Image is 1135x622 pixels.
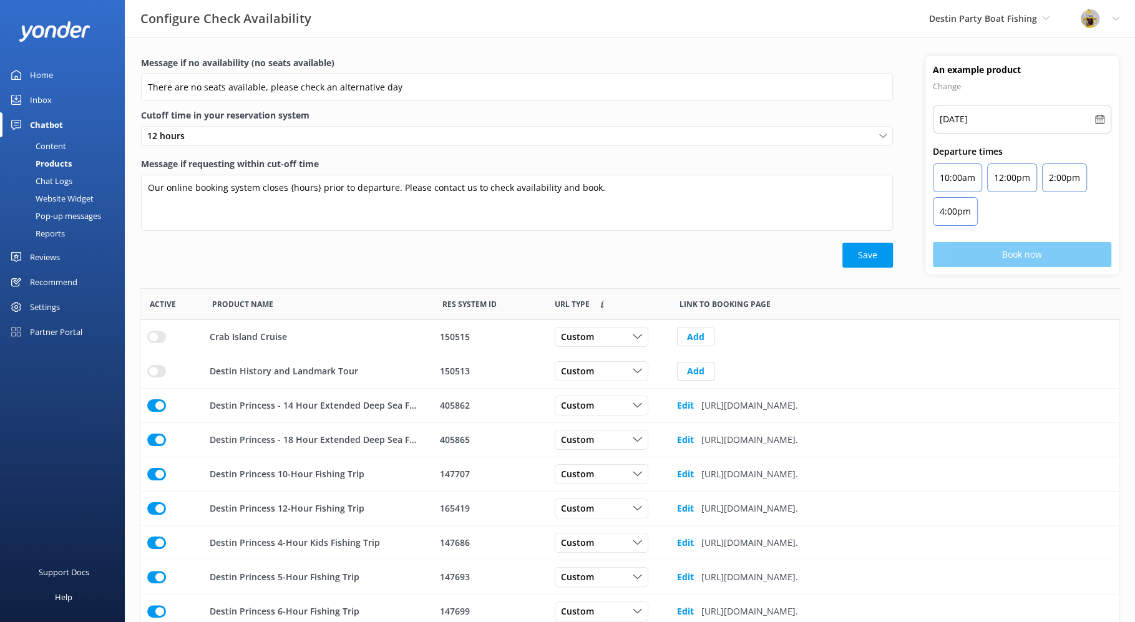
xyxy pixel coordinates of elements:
div: Settings [30,294,60,319]
a: Products [7,155,125,172]
div: Website Widget [7,190,94,207]
span: Link to booking page [555,298,590,310]
p: [URL][DOMAIN_NAME]. [701,605,798,618]
span: Custom [561,570,602,584]
a: Chat Logs [7,172,125,190]
div: Home [30,62,53,87]
span: Active [150,298,176,310]
p: [URL][DOMAIN_NAME]. [701,536,798,550]
b: Edit [677,434,694,446]
div: 147686 [440,536,538,550]
span: Custom [561,330,602,344]
div: Inbox [30,87,52,112]
div: row [140,492,1120,526]
div: 405862 [440,399,538,412]
div: Reports [7,225,65,242]
p: Destin Princess - 18 Hour Extended Deep Sea Fishing Trip - Ages [DEMOGRAPHIC_DATA] & Up [210,433,419,447]
span: Link to booking page [680,298,771,310]
div: 165419 [440,502,538,515]
button: Add [677,362,714,381]
button: Edit [677,393,694,418]
p: Destin Princess 10-Hour Fishing Trip [210,467,364,481]
label: Message if no availability (no seats available) [141,56,893,70]
p: Destin History and Landmark Tour [210,364,358,378]
span: Custom [561,536,602,550]
h3: Configure Check Availability [140,9,311,29]
div: Help [55,585,72,610]
span: Custom [561,399,602,412]
span: Custom [561,502,602,515]
div: Reviews [30,245,60,270]
button: Add [677,328,714,346]
div: row [140,354,1120,389]
div: Content [7,137,66,155]
a: Pop-up messages [7,207,125,225]
button: Edit [677,530,694,555]
div: 147699 [440,605,538,618]
b: Edit [677,502,694,515]
div: 150515 [440,330,538,344]
span: Custom [561,364,602,378]
p: Destin Princess 6-Hour Fishing Trip [210,605,359,618]
a: Website Widget [7,190,125,207]
span: Product Name [212,298,273,310]
input: Enter a message [141,73,893,101]
button: Edit [677,462,694,487]
p: [URL][DOMAIN_NAME]. [701,399,798,412]
div: Partner Portal [30,319,82,344]
p: [URL][DOMAIN_NAME]. [701,502,798,515]
a: Content [7,137,125,155]
span: 12 hours [147,129,192,143]
img: yonder-white-logo.png [19,21,90,42]
span: Destin Party Boat Fishing [929,12,1037,24]
div: 147707 [440,467,538,481]
p: 4:00pm [940,204,971,219]
h4: An example product [933,64,1111,76]
span: Custom [561,433,602,447]
p: [URL][DOMAIN_NAME]. [701,570,798,584]
div: row [140,457,1120,492]
a: Reports [7,225,125,242]
button: Edit [677,427,694,452]
span: Custom [561,467,602,481]
p: 2:00pm [1049,170,1080,185]
p: Change [933,79,1111,94]
button: Edit [677,565,694,590]
button: Edit [677,496,694,521]
div: Chat Logs [7,172,72,190]
p: Crab Island Cruise [210,330,287,344]
div: 150513 [440,364,538,378]
div: row [140,526,1120,560]
b: Edit [677,399,694,412]
p: [URL][DOMAIN_NAME]. [701,433,798,447]
div: Pop-up messages [7,207,101,225]
b: Edit [677,468,694,480]
button: Save [842,243,893,268]
div: Chatbot [30,112,63,137]
div: 405865 [440,433,538,447]
div: 147693 [440,570,538,584]
p: 12:00pm [994,170,1030,185]
p: Destin Princess 5-Hour Fishing Trip [210,570,359,584]
p: [DATE] [940,112,968,127]
p: Destin Princess 4-Hour Kids Fishing Trip [210,536,380,550]
div: row [140,320,1120,354]
div: Support Docs [39,560,89,585]
div: Recommend [30,270,77,294]
div: row [140,389,1120,423]
span: Custom [561,605,602,618]
p: Destin Princess - 14 Hour Extended Deep Sea Fishing Trip - Ages [DEMOGRAPHIC_DATA] & Up [210,399,419,412]
label: Cutoff time in your reservation system [141,109,893,122]
label: Message if requesting within cut-off time [141,157,893,171]
img: 250-1665017868.jpg [1081,9,1099,28]
b: Edit [677,571,694,583]
p: 10:00am [940,170,975,185]
div: row [140,560,1120,595]
textarea: Our online booking system closes {hours} prior to departure. Please contact us to check availabil... [141,175,893,231]
p: Departure times [933,145,1111,158]
span: Res System ID [442,298,497,310]
p: Destin Princess 12-Hour Fishing Trip [210,502,364,515]
b: Edit [677,605,694,618]
b: Edit [677,537,694,549]
div: row [140,423,1120,457]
